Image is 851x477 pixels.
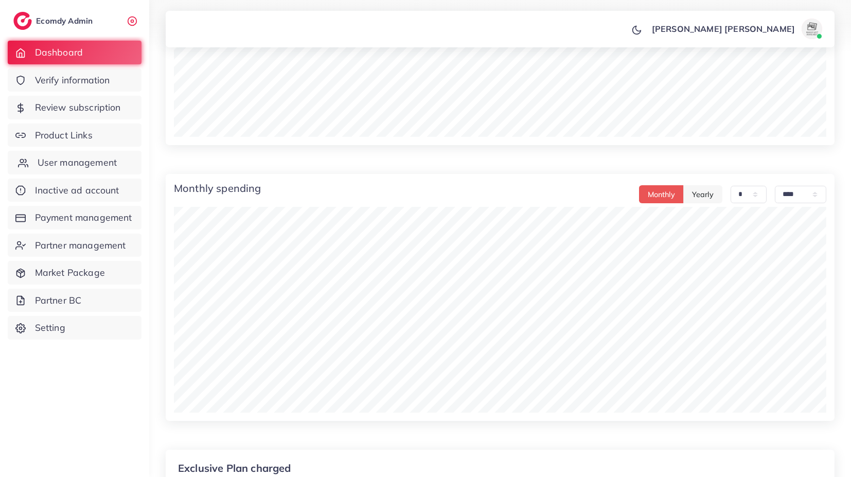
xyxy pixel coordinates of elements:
img: avatar [802,19,822,39]
a: Partner management [8,234,141,257]
span: Product Links [35,129,93,142]
span: Setting [35,321,65,334]
a: [PERSON_NAME] [PERSON_NAME]avatar [646,19,826,39]
a: Setting [8,316,141,340]
h4: Monthly spending [174,182,261,195]
h2: Ecomdy Admin [36,16,95,26]
a: Market Package [8,261,141,285]
span: Inactive ad account [35,184,119,197]
a: Payment management [8,206,141,229]
a: Review subscription [8,96,141,119]
img: logo [13,12,32,30]
a: Verify information [8,68,141,92]
span: Payment management [35,211,132,224]
span: Market Package [35,266,105,279]
span: Verify information [35,74,110,87]
button: Yearly [683,185,722,203]
span: User management [38,156,117,169]
button: Monthly [639,185,684,203]
a: Partner BC [8,289,141,312]
p: Exclusive Plan charged [178,462,492,474]
a: Dashboard [8,41,141,64]
a: Inactive ad account [8,179,141,202]
span: Dashboard [35,46,83,59]
a: logoEcomdy Admin [13,12,95,30]
a: User management [8,151,141,174]
a: Product Links [8,123,141,147]
p: [PERSON_NAME] [PERSON_NAME] [652,23,795,35]
span: Partner management [35,239,126,252]
span: Review subscription [35,101,121,114]
span: Partner BC [35,294,82,307]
